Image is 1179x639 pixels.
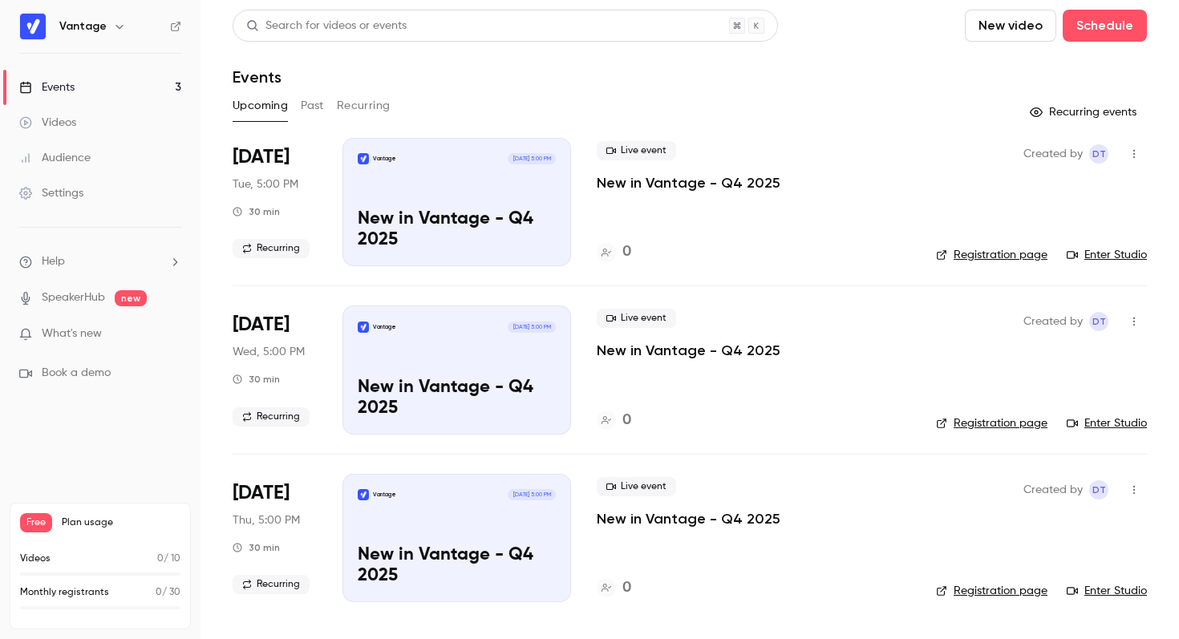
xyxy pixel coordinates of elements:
span: Wed, 5:00 PM [233,344,305,360]
span: Live event [597,477,676,496]
span: [DATE] 5:00 PM [508,489,555,500]
span: Thu, 5:00 PM [233,512,300,528]
span: Recurring [233,575,310,594]
img: New in Vantage - Q4 2025 [358,153,369,164]
span: Tue, 5:00 PM [233,176,298,192]
span: Book a demo [42,365,111,382]
p: New in Vantage - Q4 2025 [358,209,556,251]
span: DT [1092,480,1106,499]
span: Free [20,513,52,532]
a: Registration page [936,415,1047,431]
h1: Events [233,67,282,87]
div: Events [19,79,75,95]
span: [DATE] [233,144,290,170]
span: Live event [597,141,676,160]
div: Settings [19,185,83,201]
a: SpeakerHub [42,289,105,306]
span: Recurring [233,239,310,258]
p: New in Vantage - Q4 2025 [358,545,556,587]
span: 0 [156,588,162,597]
span: Plan usage [62,516,180,529]
span: Live event [597,309,676,328]
a: New in Vantage - Q4 2025 [597,173,780,192]
h4: 0 [622,410,631,431]
li: help-dropdown-opener [19,253,181,270]
a: Enter Studio [1067,415,1147,431]
span: new [115,290,147,306]
p: Vantage [373,155,396,163]
div: 30 min [233,205,280,218]
button: Upcoming [233,93,288,119]
span: Dan Tyler [1089,480,1108,499]
span: Created by [1023,312,1083,331]
button: Recurring [337,93,391,119]
div: Audience [19,150,91,166]
span: DT [1092,144,1106,164]
button: Recurring events [1023,99,1147,125]
a: Registration page [936,583,1047,599]
div: 30 min [233,373,280,386]
span: Dan Tyler [1089,312,1108,331]
p: Monthly registrants [20,585,109,600]
div: Search for videos or events [246,18,407,34]
span: [DATE] [233,480,290,506]
button: Schedule [1063,10,1147,42]
div: Oct 9 Thu, 10:00 AM (America/New York) [233,474,317,602]
span: Created by [1023,144,1083,164]
span: [DATE] 5:00 PM [508,322,555,333]
span: [DATE] [233,312,290,338]
span: 0 [157,554,164,564]
div: Oct 8 Wed, 10:00 AM (America/New York) [233,305,317,434]
a: Enter Studio [1067,247,1147,263]
p: Vantage [373,491,396,499]
a: New in Vantage - Q4 2025Vantage[DATE] 5:00 PMNew in Vantage - Q4 2025 [342,474,571,602]
a: Enter Studio [1067,583,1147,599]
button: New video [965,10,1056,42]
div: Oct 7 Tue, 10:00 AM (America/New York) [233,138,317,266]
span: What's new [42,326,102,342]
a: 0 [597,410,631,431]
a: New in Vantage - Q4 2025 [597,509,780,528]
span: Created by [1023,480,1083,499]
a: New in Vantage - Q4 2025Vantage[DATE] 5:00 PMNew in Vantage - Q4 2025 [342,138,571,266]
span: DT [1092,312,1106,331]
h4: 0 [622,241,631,263]
a: Registration page [936,247,1047,263]
a: New in Vantage - Q4 2025Vantage[DATE] 5:00 PMNew in Vantage - Q4 2025 [342,305,571,434]
p: Vantage [373,323,396,331]
span: [DATE] 5:00 PM [508,153,555,164]
p: Videos [20,552,51,566]
span: Dan Tyler [1089,144,1108,164]
div: 30 min [233,541,280,554]
img: New in Vantage - Q4 2025 [358,489,369,500]
img: New in Vantage - Q4 2025 [358,322,369,333]
button: Past [301,93,324,119]
h4: 0 [622,577,631,599]
a: 0 [597,577,631,599]
img: Vantage [20,14,46,39]
p: / 10 [157,552,180,566]
p: New in Vantage - Q4 2025 [358,378,556,419]
span: Recurring [233,407,310,427]
div: Videos [19,115,76,131]
p: / 30 [156,585,180,600]
span: Help [42,253,65,270]
a: 0 [597,241,631,263]
a: New in Vantage - Q4 2025 [597,341,780,360]
iframe: Noticeable Trigger [162,327,181,342]
h6: Vantage [59,18,107,34]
